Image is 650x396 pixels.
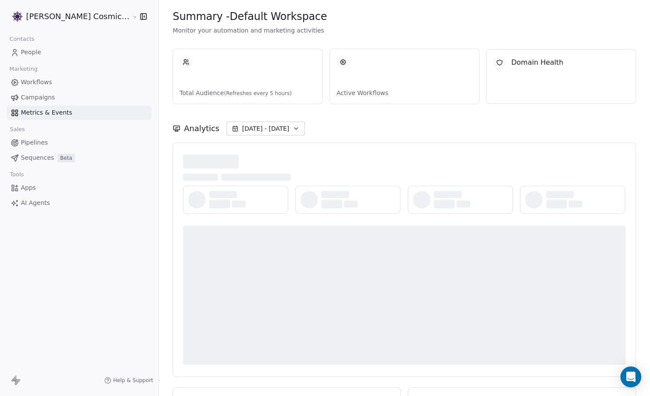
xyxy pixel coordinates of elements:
[21,138,48,147] span: Pipelines
[242,124,290,133] span: [DATE] - [DATE]
[10,9,126,24] button: [PERSON_NAME] Cosmic Academy LLP
[21,198,50,208] span: AI Agents
[113,377,153,384] span: Help & Support
[7,135,151,150] a: Pipelines
[184,123,219,134] span: Analytics
[21,48,41,57] span: People
[6,168,27,181] span: Tools
[12,11,23,22] img: Logo_Properly_Aligned.png
[511,57,563,68] span: Domain Health
[7,181,151,195] a: Apps
[57,154,75,162] span: Beta
[21,93,55,102] span: Campaigns
[7,45,151,59] a: People
[7,90,151,105] a: Campaigns
[227,122,305,135] button: [DATE] - [DATE]
[180,89,316,97] span: Total Audience
[6,63,41,76] span: Marketing
[620,366,641,387] div: Open Intercom Messenger
[21,183,36,192] span: Apps
[6,123,29,136] span: Sales
[7,75,151,89] a: Workflows
[224,90,292,96] span: (Refreshes every 5 hours)
[21,153,54,162] span: Sequences
[173,10,327,23] span: Summary - Default Workspace
[173,26,636,35] span: Monitor your automation and marketing activities
[337,89,473,97] span: Active Workflows
[26,11,130,22] span: [PERSON_NAME] Cosmic Academy LLP
[7,196,151,210] a: AI Agents
[21,108,72,117] span: Metrics & Events
[104,377,153,384] a: Help & Support
[7,106,151,120] a: Metrics & Events
[6,33,38,46] span: Contacts
[21,78,52,87] span: Workflows
[7,151,151,165] a: SequencesBeta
